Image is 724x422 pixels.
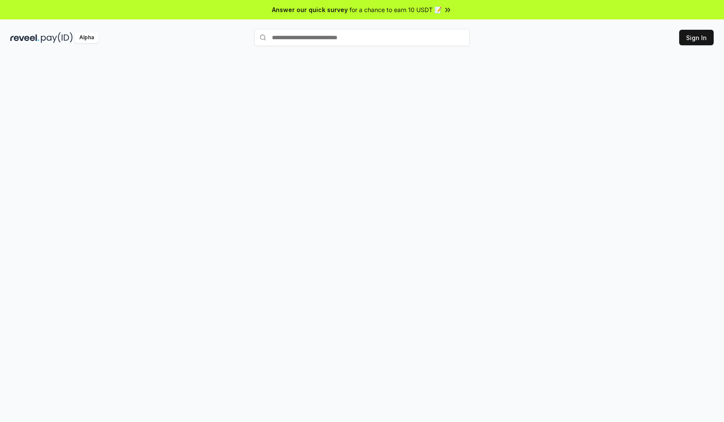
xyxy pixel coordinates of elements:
[679,30,714,45] button: Sign In
[41,32,73,43] img: pay_id
[350,5,442,14] span: for a chance to earn 10 USDT 📝
[10,32,39,43] img: reveel_dark
[75,32,99,43] div: Alpha
[272,5,348,14] span: Answer our quick survey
